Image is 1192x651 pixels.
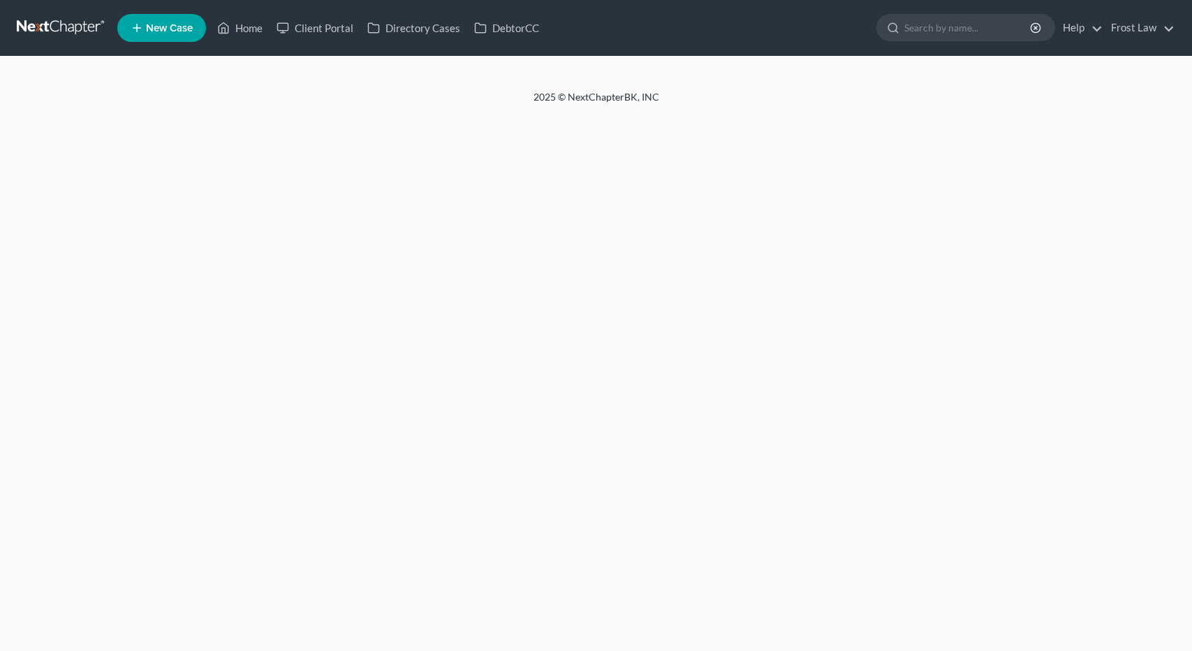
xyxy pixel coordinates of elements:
div: 2025 © NextChapterBK, INC [198,90,994,115]
a: Directory Cases [360,15,467,41]
a: DebtorCC [467,15,546,41]
input: Search by name... [904,15,1032,41]
span: New Case [146,23,193,34]
a: Frost Law [1104,15,1175,41]
a: Help [1056,15,1103,41]
a: Client Portal [270,15,360,41]
a: Home [210,15,270,41]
